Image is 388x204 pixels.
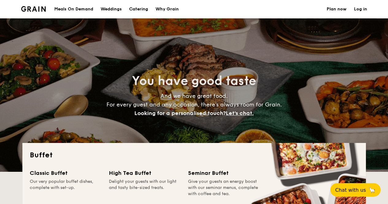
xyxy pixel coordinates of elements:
img: Grain [21,6,46,12]
div: Classic Buffet [30,169,102,177]
button: Chat with us🦙 [330,183,381,197]
span: And we have great food. For every guest and any occasion, there’s always room for Grain. [106,93,282,117]
a: Logotype [21,6,46,12]
h2: Buffet [30,150,359,160]
div: Seminar Buffet [188,169,260,177]
div: Our very popular buffet dishes, complete with set-up. [30,179,102,197]
span: 🦙 [368,187,376,194]
div: Give your guests an energy boost with our seminar menus, complete with coffee and tea. [188,179,260,197]
span: Chat with us [335,187,366,193]
div: Delight your guests with our light and tasty bite-sized treats. [109,179,181,197]
span: You have good taste [132,74,256,88]
span: Let's chat. [226,110,254,117]
div: High Tea Buffet [109,169,181,177]
span: Looking for a personalised touch? [134,110,226,117]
